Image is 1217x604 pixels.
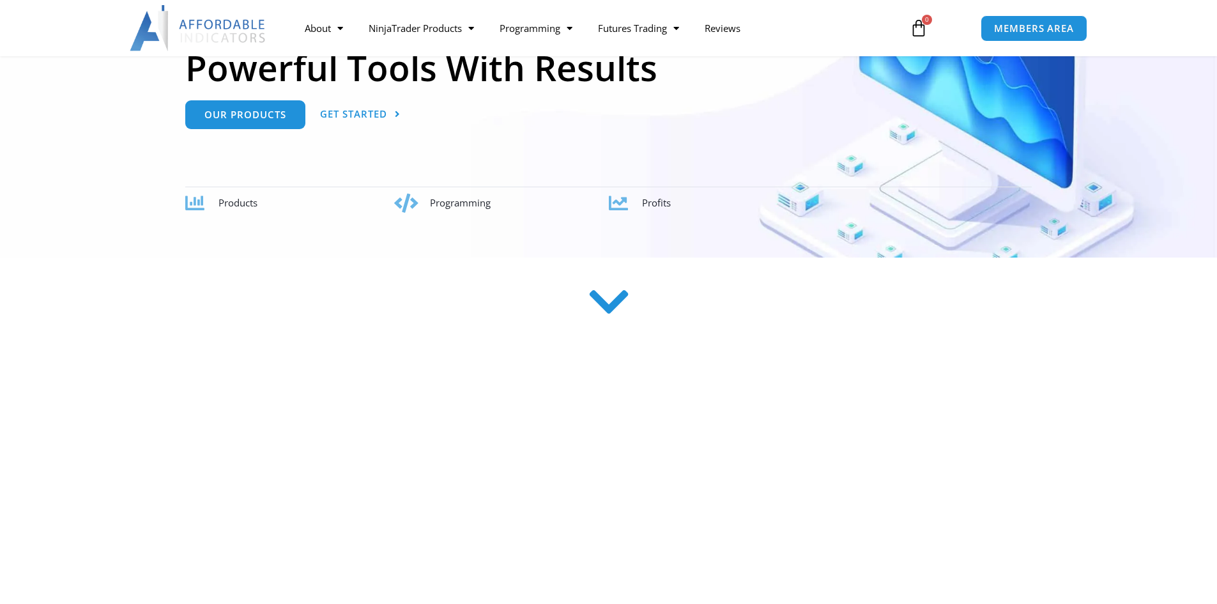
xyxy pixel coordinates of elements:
[981,15,1087,42] a: MEMBERS AREA
[320,109,387,119] span: Get Started
[320,100,401,129] a: Get Started
[204,110,286,120] span: Our Products
[692,13,753,43] a: Reviews
[185,15,1032,85] h1: NinjaTrader Indicators Powerful Tools With Results
[922,15,932,25] span: 0
[356,13,487,43] a: NinjaTrader Products
[218,196,257,209] span: Products
[994,24,1074,33] span: MEMBERS AREA
[487,13,585,43] a: Programming
[642,196,671,209] span: Profits
[185,100,305,129] a: Our Products
[292,13,356,43] a: About
[130,5,267,51] img: LogoAI | Affordable Indicators – NinjaTrader
[891,10,947,47] a: 0
[292,13,895,43] nav: Menu
[430,196,491,209] span: Programming
[585,13,692,43] a: Futures Trading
